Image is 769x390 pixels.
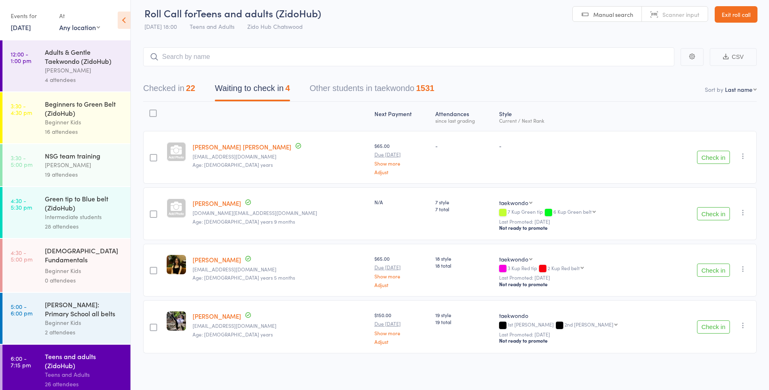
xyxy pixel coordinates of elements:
[374,169,429,175] a: Adjust
[247,22,303,30] span: Zido Hub Chatswood
[193,142,291,151] a: [PERSON_NAME] [PERSON_NAME]
[190,22,235,30] span: Teens and Adults
[499,311,666,320] div: taekwondo
[710,48,757,66] button: CSV
[715,6,757,23] a: Exit roll call
[499,337,666,344] div: Not ready to promote
[11,303,33,316] time: 5:00 - 6:00 pm
[374,330,429,336] a: Show more
[45,352,123,370] div: Teens and adults (ZidoHub)
[193,218,295,225] span: Age: [DEMOGRAPHIC_DATA] years 9 months
[193,266,368,272] small: chunsabae@yahoo.com
[45,160,123,170] div: [PERSON_NAME]
[697,264,730,277] button: Check in
[697,207,730,220] button: Check in
[435,311,493,318] span: 19 style
[11,197,32,210] time: 4:30 - 5:30 pm
[143,79,195,101] button: Checked in22
[697,320,730,334] button: Check in
[374,311,429,344] div: $150.00
[45,127,123,136] div: 16 attendees
[11,355,31,368] time: 6:00 - 7:15 pm
[144,6,196,20] span: Roll Call for
[193,312,241,320] a: [PERSON_NAME]
[2,144,130,186] a: 3:30 -5:00 pmNSG team training[PERSON_NAME]19 attendees
[285,84,290,93] div: 4
[45,99,123,117] div: Beginners to Green Belt (ZidoHub)
[496,105,669,127] div: Style
[374,321,429,327] small: Due [DATE]
[11,249,33,262] time: 4:30 - 5:00 pm
[193,210,368,216] small: anna.dunlop@outlook.com
[45,276,123,285] div: 0 attendees
[499,255,528,263] div: taekwondo
[499,118,666,123] div: Current / Next Rank
[45,379,123,389] div: 26 attendees
[193,154,368,159] small: winghancheng@hotmail.com
[432,105,496,127] div: Atten­dances
[435,255,493,262] span: 18 style
[193,199,241,208] a: [PERSON_NAME]
[2,92,130,143] a: 3:30 -4:30 pmBeginners to Green Belt (ZidoHub)Beginner Kids16 attendees
[705,85,723,93] label: Sort by
[11,154,33,168] time: 3:30 - 5:00 pm
[11,103,32,116] time: 3:30 - 4:30 pm
[499,209,666,216] div: 7 Kup Green tip
[45,151,123,160] div: NSG team training
[499,275,666,280] small: Last Promoted: [DATE]
[144,22,177,30] span: [DATE] 18:00
[45,318,123,327] div: Beginner Kids
[435,262,493,269] span: 18 total
[2,293,130,344] a: 5:00 -6:00 pm[PERSON_NAME]: Primary School all beltsBeginner Kids2 attendees
[499,332,666,337] small: Last Promoted: [DATE]
[186,84,195,93] div: 22
[2,40,130,91] a: 12:00 -1:00 pmAdults & Gentle Taekwondo (ZidoHub)[PERSON_NAME]4 attendees
[371,105,432,127] div: Next Payment
[45,117,123,127] div: Beginner Kids
[167,311,186,331] img: image1673858888.png
[725,85,753,93] div: Last name
[374,199,429,206] div: N/A
[435,206,493,213] span: 7 total
[499,199,528,207] div: taekwondo
[374,273,429,279] a: Show more
[193,323,368,329] small: Estherlim1310@gmail.com
[193,274,295,281] span: Age: [DEMOGRAPHIC_DATA] years 5 months
[374,161,429,166] a: Show more
[374,152,429,157] small: Due [DATE]
[499,281,666,287] div: Not ready to promote
[11,23,31,32] a: [DATE]
[499,322,666,329] div: 1st [PERSON_NAME]
[193,255,241,264] a: [PERSON_NAME]
[45,75,123,84] div: 4 attendees
[374,142,429,175] div: $65.00
[435,199,493,206] span: 7 style
[193,331,273,338] span: Age: [DEMOGRAPHIC_DATA] years
[45,212,123,222] div: Intermediate students
[374,255,429,287] div: $65.00
[45,246,123,266] div: [DEMOGRAPHIC_DATA] Fundamentals ([GEOGRAPHIC_DATA])
[45,266,123,276] div: Beginner Kids
[45,65,123,75] div: [PERSON_NAME]
[11,9,51,23] div: Events for
[45,300,123,318] div: [PERSON_NAME]: Primary School all belts
[310,79,434,101] button: Other students in taekwondo1531
[45,370,123,379] div: Teens and Adults
[697,151,730,164] button: Check in
[196,6,321,20] span: Teens and adults (ZidoHub)
[143,47,674,66] input: Search by name
[499,224,666,231] div: Not ready to promote
[59,9,100,23] div: At
[215,79,290,101] button: Waiting to check in4
[499,142,666,149] div: -
[499,219,666,224] small: Last Promoted: [DATE]
[2,187,130,238] a: 4:30 -5:30 pmGreen tip to Blue belt (ZidoHub)Intermediate students28 attendees
[45,222,123,231] div: 28 attendees
[167,255,186,274] img: image1746013685.png
[59,23,100,32] div: Any location
[374,339,429,344] a: Adjust
[662,10,699,19] span: Scanner input
[593,10,633,19] span: Manual search
[548,265,580,271] div: 2 Kup Red belt
[2,239,130,292] a: 4:30 -5:00 pm[DEMOGRAPHIC_DATA] Fundamentals ([GEOGRAPHIC_DATA])Beginner Kids0 attendees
